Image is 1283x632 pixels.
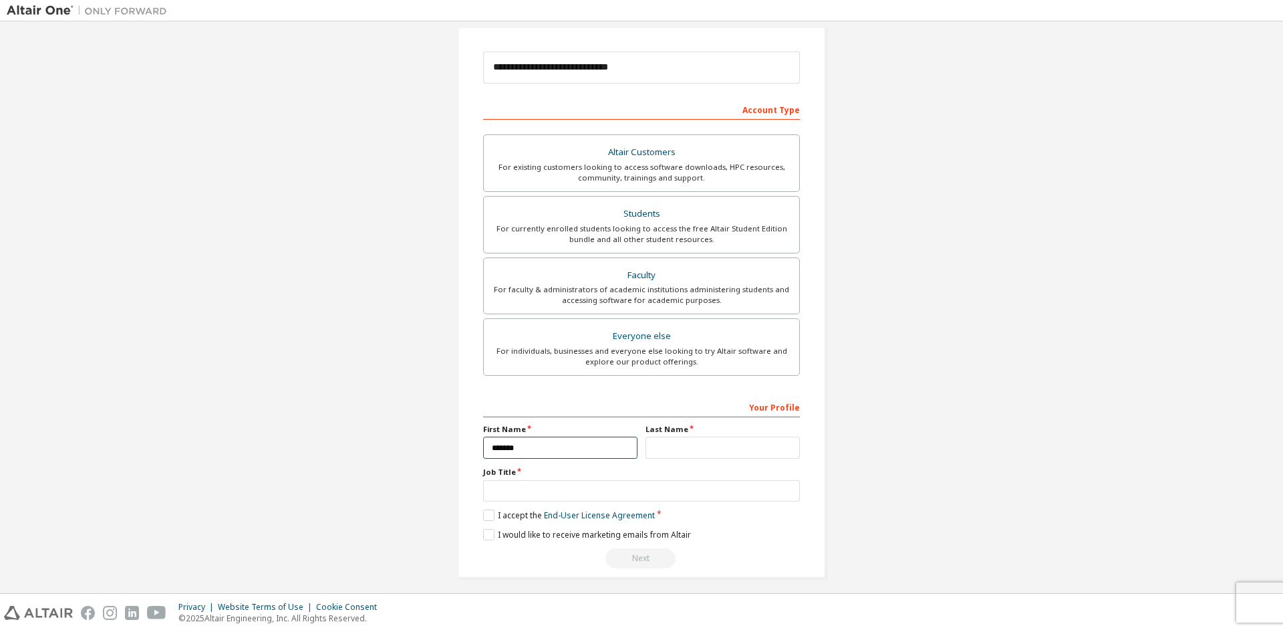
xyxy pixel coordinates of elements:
[483,510,655,521] label: I accept the
[81,606,95,620] img: facebook.svg
[483,396,800,417] div: Your Profile
[492,162,791,183] div: For existing customers looking to access software downloads, HPC resources, community, trainings ...
[492,223,791,245] div: For currently enrolled students looking to access the free Altair Student Edition bundle and all ...
[483,529,691,540] label: I would like to receive marketing emails from Altair
[178,613,385,624] p: © 2025 Altair Engineering, Inc. All Rights Reserved.
[492,143,791,162] div: Altair Customers
[492,284,791,306] div: For faculty & administrators of academic institutions administering students and accessing softwa...
[483,98,800,120] div: Account Type
[483,548,800,568] div: Read and acccept EULA to continue
[147,606,166,620] img: youtube.svg
[178,602,218,613] div: Privacy
[125,606,139,620] img: linkedin.svg
[483,424,637,435] label: First Name
[4,606,73,620] img: altair_logo.svg
[492,327,791,346] div: Everyone else
[492,205,791,223] div: Students
[218,602,316,613] div: Website Terms of Use
[483,467,800,478] label: Job Title
[7,4,174,17] img: Altair One
[492,346,791,367] div: For individuals, businesses and everyone else looking to try Altair software and explore our prod...
[646,424,800,435] label: Last Name
[492,266,791,285] div: Faculty
[316,602,385,613] div: Cookie Consent
[544,510,655,521] a: End-User License Agreement
[103,606,117,620] img: instagram.svg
